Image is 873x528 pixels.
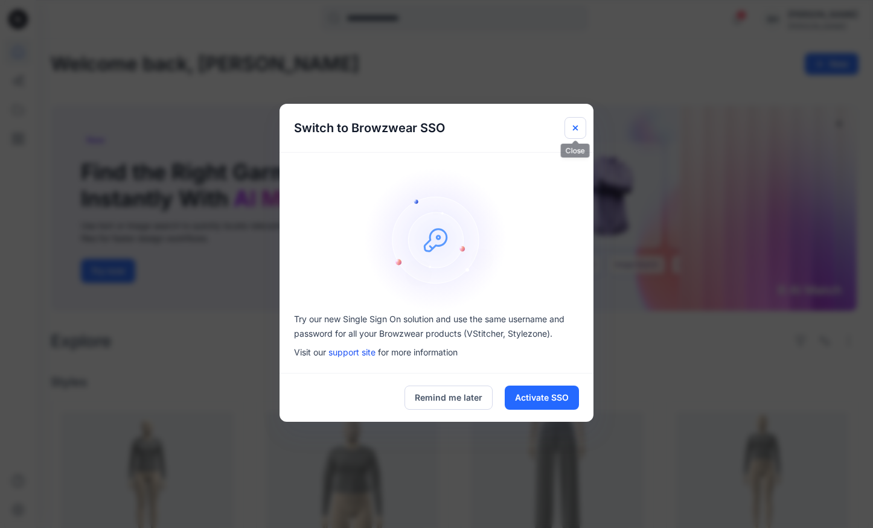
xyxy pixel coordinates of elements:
p: Try our new Single Sign On solution and use the same username and password for all your Browzwear... [294,312,579,341]
button: Close [564,117,586,139]
a: support site [328,347,376,357]
h5: Switch to Browzwear SSO [280,104,459,152]
img: onboarding-sz2.1ef2cb9c.svg [364,167,509,312]
p: Visit our for more information [294,346,579,358]
button: Activate SSO [505,386,579,410]
button: Remind me later [405,386,493,410]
